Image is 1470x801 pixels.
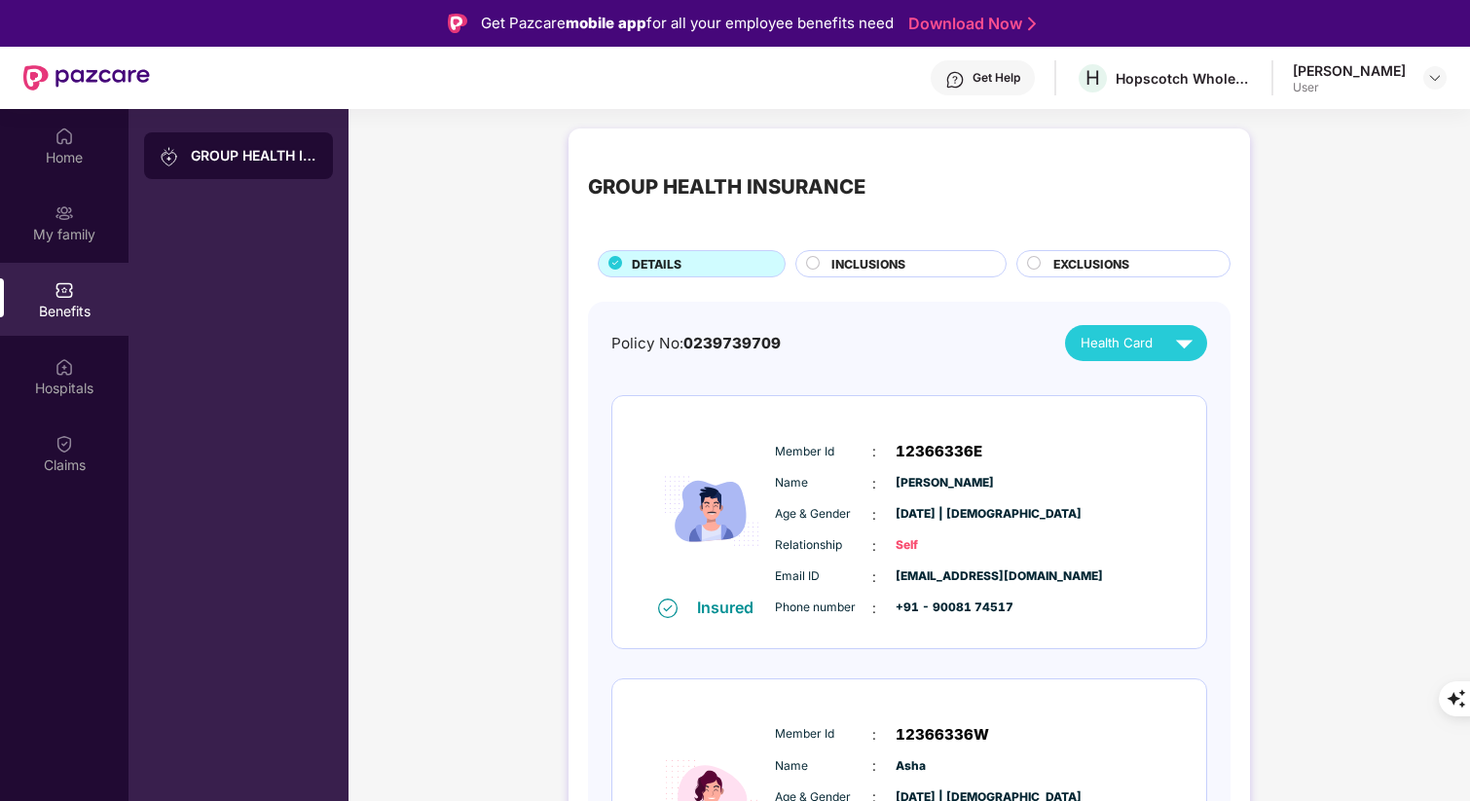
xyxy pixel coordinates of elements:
[1065,325,1207,361] button: Health Card
[896,723,989,746] span: 12366336W
[896,757,993,776] span: Asha
[55,357,74,377] img: svg+xml;base64,PHN2ZyBpZD0iSG9zcGl0YWxzIiB4bWxucz0iaHR0cDovL3d3dy53My5vcmcvMjAwMC9zdmciIHdpZHRoPS...
[191,146,317,165] div: GROUP HEALTH INSURANCE
[1167,326,1201,360] img: svg+xml;base64,PHN2ZyB4bWxucz0iaHR0cDovL3d3dy53My5vcmcvMjAwMC9zdmciIHZpZXdCb3g9IjAgMCAyNCAyNCIgd2...
[896,440,982,463] span: 12366336E
[872,504,876,526] span: :
[1081,333,1153,353] span: Health Card
[775,567,872,586] span: Email ID
[872,441,876,462] span: :
[775,474,872,492] span: Name
[775,599,872,617] span: Phone number
[566,14,646,32] strong: mobile app
[588,171,865,202] div: GROUP HEALTH INSURANCE
[632,255,681,273] span: DETAILS
[160,147,179,166] img: svg+xml;base64,PHN2ZyB3aWR0aD0iMjAiIGhlaWdodD0iMjAiIHZpZXdCb3g9IjAgMCAyMCAyMCIgZmlsbD0ibm9uZSIgeG...
[1116,69,1252,88] div: Hopscotch Wholesale Trading Private Limited
[945,70,965,90] img: svg+xml;base64,PHN2ZyBpZD0iSGVscC0zMngzMiIgeG1sbnM9Imh0dHA6Ly93d3cudzMub3JnLzIwMDAvc3ZnIiB3aWR0aD...
[1293,80,1406,95] div: User
[775,725,872,744] span: Member Id
[872,724,876,746] span: :
[896,599,993,617] span: +91 - 90081 74517
[658,599,678,618] img: svg+xml;base64,PHN2ZyB4bWxucz0iaHR0cDovL3d3dy53My5vcmcvMjAwMC9zdmciIHdpZHRoPSIxNiIgaGVpZ2h0PSIxNi...
[55,280,74,300] img: svg+xml;base64,PHN2ZyBpZD0iQmVuZWZpdHMiIHhtbG5zPSJodHRwOi8vd3d3LnczLm9yZy8yMDAwL3N2ZyIgd2lkdGg9Ij...
[683,334,781,352] span: 0239739709
[872,535,876,557] span: :
[775,505,872,524] span: Age & Gender
[653,425,770,597] img: icon
[1053,255,1129,273] span: EXCLUSIONS
[896,474,993,492] span: [PERSON_NAME]
[1085,66,1100,90] span: H
[481,12,894,35] div: Get Pazcare for all your employee benefits need
[872,473,876,494] span: :
[1293,61,1406,80] div: [PERSON_NAME]
[448,14,467,33] img: Logo
[896,505,993,524] span: [DATE] | [DEMOGRAPHIC_DATA]
[611,332,781,355] div: Policy No:
[55,434,74,454] img: svg+xml;base64,PHN2ZyBpZD0iQ2xhaW0iIHhtbG5zPSJodHRwOi8vd3d3LnczLm9yZy8yMDAwL3N2ZyIgd2lkdGg9IjIwIi...
[831,255,905,273] span: INCLUSIONS
[872,598,876,619] span: :
[697,598,765,617] div: Insured
[1427,70,1443,86] img: svg+xml;base64,PHN2ZyBpZD0iRHJvcGRvd24tMzJ4MzIiIHhtbG5zPSJodHRwOi8vd3d3LnczLm9yZy8yMDAwL3N2ZyIgd2...
[872,755,876,777] span: :
[55,203,74,223] img: svg+xml;base64,PHN2ZyB3aWR0aD0iMjAiIGhlaWdodD0iMjAiIHZpZXdCb3g9IjAgMCAyMCAyMCIgZmlsbD0ibm9uZSIgeG...
[896,536,993,555] span: Self
[775,536,872,555] span: Relationship
[908,14,1030,34] a: Download Now
[872,566,876,588] span: :
[775,443,872,461] span: Member Id
[1028,14,1036,34] img: Stroke
[23,65,150,91] img: New Pazcare Logo
[973,70,1020,86] div: Get Help
[55,127,74,146] img: svg+xml;base64,PHN2ZyBpZD0iSG9tZSIgeG1sbnM9Imh0dHA6Ly93d3cudzMub3JnLzIwMDAvc3ZnIiB3aWR0aD0iMjAiIG...
[775,757,872,776] span: Name
[896,567,993,586] span: [EMAIL_ADDRESS][DOMAIN_NAME]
